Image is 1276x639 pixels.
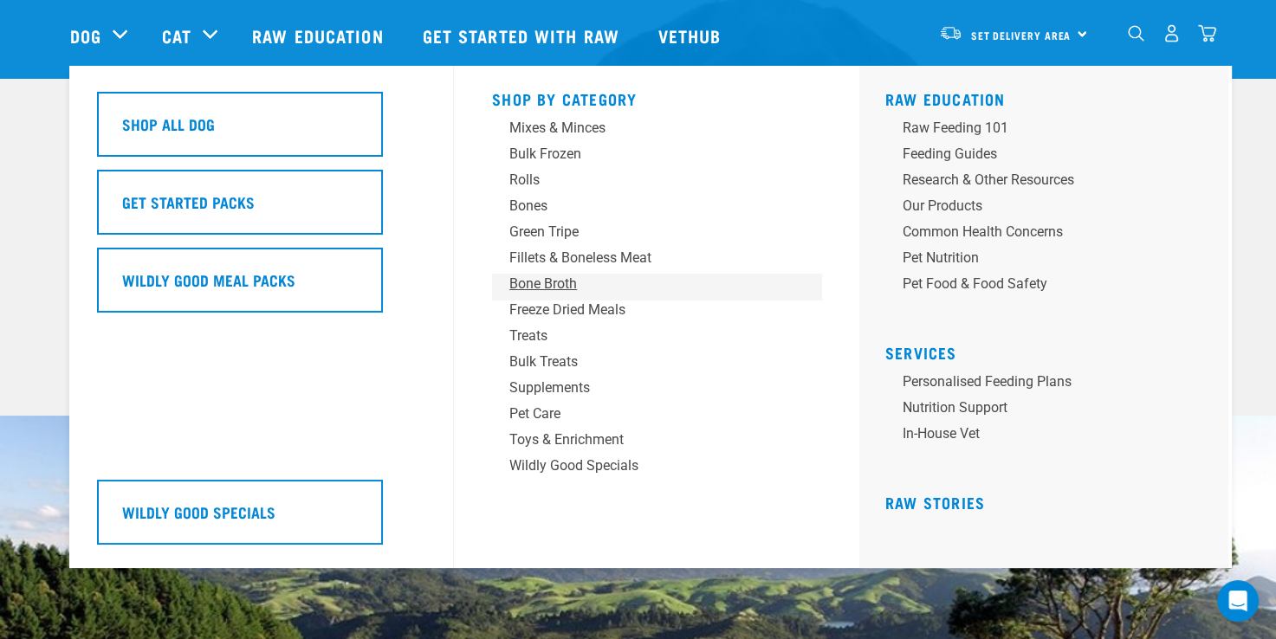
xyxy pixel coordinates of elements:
div: Pet Food & Food Safety [903,274,1173,294]
a: Vethub [641,1,743,70]
img: van-moving.png [939,25,962,41]
a: Supplements [492,378,821,403]
a: Raw Feeding 101 [885,118,1214,144]
a: Treats [492,326,821,352]
a: Common Health Concerns [885,222,1214,248]
a: Wildly Good Meal Packs [97,248,426,326]
div: Rolls [509,170,780,190]
div: Feeding Guides [903,144,1173,165]
h5: Wildly Good Specials [122,500,275,523]
a: Our Products [885,196,1214,222]
a: Rolls [492,170,821,196]
div: Wildly Good Specials [509,455,780,476]
h5: Shop By Category [492,90,821,104]
a: Raw Education [235,1,405,70]
div: Green Tripe [509,222,780,242]
div: Pet Care [509,403,780,424]
a: Research & Other Resources [885,170,1214,196]
a: Bulk Frozen [492,144,821,170]
a: Wildly Good Specials [97,480,426,558]
div: Freeze Dried Meals [509,300,780,320]
a: Feeding Guides [885,144,1214,170]
div: Mixes & Minces [509,118,780,139]
a: Personalised Feeding Plans [885,371,1214,397]
a: Dog [70,23,101,48]
h5: Shop All Dog [122,113,215,135]
div: Bulk Treats [509,352,780,372]
div: Open Intercom Messenger [1217,580,1259,622]
a: Cat [162,23,191,48]
a: Mixes & Minces [492,118,821,144]
a: Bones [492,196,821,222]
a: Pet Care [492,403,821,429]
div: Raw Feeding 101 [903,118,1173,139]
a: Pet Nutrition [885,248,1214,274]
div: Bones [509,196,780,216]
h5: Get Started Packs [122,190,255,213]
a: Fillets & Boneless Meat [492,248,821,274]
div: Pet Nutrition [903,248,1173,268]
a: Get Started Packs [97,170,426,248]
a: Raw Stories [885,498,985,507]
div: Bone Broth [509,274,780,294]
div: Common Health Concerns [903,222,1173,242]
div: Supplements [509,378,780,398]
h5: Services [885,344,1214,358]
h5: Wildly Good Meal Packs [122,268,295,291]
img: user.png [1163,24,1181,42]
div: Treats [509,326,780,346]
a: Nutrition Support [885,397,1214,423]
a: Raw Education [885,94,1006,103]
div: Toys & Enrichment [509,429,780,450]
a: Toys & Enrichment [492,429,821,455]
img: home-icon@2x.png [1198,24,1216,42]
span: Set Delivery Area [971,32,1072,38]
a: Green Tripe [492,222,821,248]
div: Research & Other Resources [903,170,1173,190]
a: Wildly Good Specials [492,455,821,481]
div: Fillets & Boneless Meat [509,248,780,268]
a: Get started with Raw [405,1,641,70]
a: In-house vet [885,423,1214,449]
a: Bulk Treats [492,352,821,378]
div: Our Products [903,196,1173,216]
a: Freeze Dried Meals [492,300,821,326]
a: Bone Broth [492,274,821,300]
a: Pet Food & Food Safety [885,274,1214,300]
img: home-icon-1@2x.png [1128,25,1144,42]
a: Shop All Dog [97,92,426,170]
div: Bulk Frozen [509,144,780,165]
